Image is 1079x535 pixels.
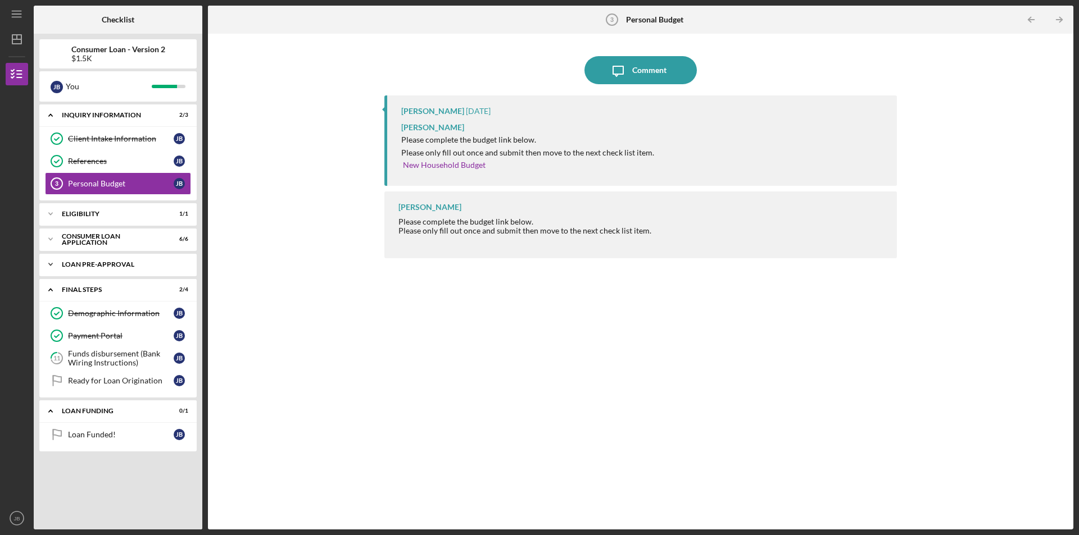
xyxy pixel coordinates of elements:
[62,112,160,118] div: Inquiry Information
[168,286,188,293] div: 2 / 4
[174,375,185,386] div: J B
[45,127,191,150] a: Client Intake InformationJB
[53,355,60,362] tspan: 11
[174,308,185,319] div: J B
[68,157,174,166] div: References
[174,330,185,341] div: J B
[174,353,185,364] div: J B
[168,408,188,414] div: 0 / 1
[71,45,165,54] b: Consumer Loan - Version 2
[401,107,464,116] div: [PERSON_NAME]
[632,56,667,84] div: Comment
[398,226,651,235] div: Please only fill out once and submit then move to the next check list item.
[45,347,191,369] a: 11Funds disbursement (Bank Wiring Instructions)JB
[45,302,191,324] a: Demographic InformationJB
[45,369,191,392] a: Ready for Loan OriginationJB
[71,54,165,63] div: $1.5K
[466,107,491,116] time: 2025-09-03 14:02
[584,56,697,84] button: Comment
[68,349,174,367] div: Funds disbursement (Bank Wiring Instructions)
[174,178,185,189] div: J B
[66,77,152,96] div: You
[626,15,683,24] b: Personal Budget
[55,180,58,187] tspan: 3
[610,16,614,23] tspan: 3
[62,286,160,293] div: FINAL STEPS
[68,179,174,188] div: Personal Budget
[398,217,651,244] div: Please complete the budget link below.
[174,156,185,167] div: J B
[62,211,160,217] div: Eligibility
[45,324,191,347] a: Payment PortalJB
[68,376,174,385] div: Ready for Loan Origination
[68,331,174,340] div: Payment Portal
[102,15,134,24] b: Checklist
[398,203,461,212] div: [PERSON_NAME]
[401,135,536,144] span: Please complete the budget link below.
[174,133,185,144] div: J B
[68,134,174,143] div: Client Intake Information
[401,122,464,132] span: [PERSON_NAME]
[45,423,191,446] a: Loan Funded!JB
[62,408,160,414] div: Loan Funding
[13,515,20,522] text: JB
[174,429,185,440] div: J B
[401,148,654,157] span: Please only fill out once and submit then move to the next check list item.
[45,172,191,195] a: 3Personal BudgetJB
[403,160,486,170] a: New Household Budget
[51,81,63,93] div: J B
[168,211,188,217] div: 1 / 1
[62,233,160,246] div: Consumer Loan Application
[168,236,188,243] div: 6 / 6
[45,150,191,172] a: ReferencesJB
[62,261,183,268] div: Loan Pre-Approval
[6,507,28,529] button: JB
[68,430,174,439] div: Loan Funded!
[68,309,174,318] div: Demographic Information
[168,112,188,118] div: 2 / 3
